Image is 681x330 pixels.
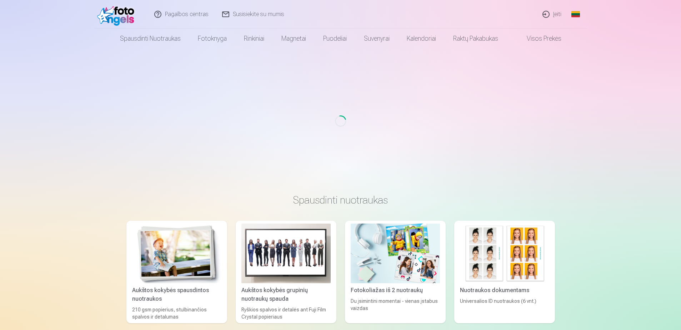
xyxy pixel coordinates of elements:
a: Puodeliai [315,29,355,49]
img: Aukštos kokybės grupinių nuotraukų spauda [241,224,331,283]
div: Ryškios spalvos ir detalės ant Fuji Film Crystal popieriaus [239,306,334,320]
div: Aukštos kokybės spausdintos nuotraukos [129,286,224,303]
div: Universalios ID nuotraukos (6 vnt.) [457,297,552,320]
div: Nuotraukos dokumentams [457,286,552,295]
a: Magnetai [273,29,315,49]
a: Kalendoriai [398,29,445,49]
img: Fotokoliažas iš 2 nuotraukų [351,224,440,283]
div: 210 gsm popierius, stulbinančios spalvos ir detalumas [129,306,224,320]
a: Fotokoliažas iš 2 nuotraukųFotokoliažas iš 2 nuotraukųDu įsimintini momentai - vienas įstabus vai... [345,221,446,323]
a: Visos prekės [507,29,570,49]
div: Fotokoliažas iš 2 nuotraukų [348,286,443,295]
a: Rinkiniai [235,29,273,49]
img: Aukštos kokybės spausdintos nuotraukos [132,224,221,283]
a: Aukštos kokybės spausdintos nuotraukos Aukštos kokybės spausdintos nuotraukos210 gsm popierius, s... [126,221,227,323]
div: Du įsimintini momentai - vienas įstabus vaizdas [348,297,443,320]
a: Fotoknyga [189,29,235,49]
div: Aukštos kokybės grupinių nuotraukų spauda [239,286,334,303]
img: /fa2 [97,3,138,26]
a: Aukštos kokybės grupinių nuotraukų spaudaAukštos kokybės grupinių nuotraukų spaudaRyškios spalvos... [236,221,336,323]
h3: Spausdinti nuotraukas [132,194,549,206]
a: Raktų pakabukas [445,29,507,49]
img: Nuotraukos dokumentams [460,224,549,283]
a: Nuotraukos dokumentamsNuotraukos dokumentamsUniversalios ID nuotraukos (6 vnt.) [454,221,555,323]
a: Spausdinti nuotraukas [111,29,189,49]
a: Suvenyrai [355,29,398,49]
